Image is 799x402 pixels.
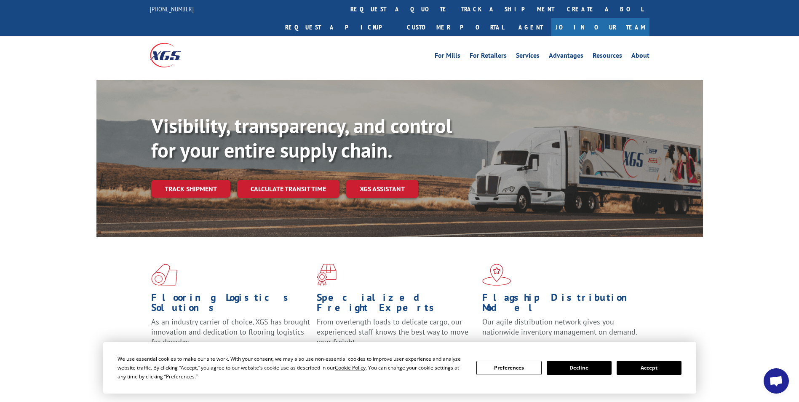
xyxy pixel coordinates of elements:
[151,317,310,347] span: As an industry carrier of choice, XGS has brought innovation and dedication to flooring logistics...
[151,264,177,286] img: xgs-icon-total-supply-chain-intelligence-red
[103,342,696,394] div: Cookie Consent Prompt
[482,317,637,337] span: Our agile distribution network gives you nationwide inventory management on demand.
[335,364,366,371] span: Cookie Policy
[118,354,466,381] div: We use essential cookies to make our site work. With your consent, we may also use non-essential ...
[549,52,583,62] a: Advantages
[476,361,541,375] button: Preferences
[551,18,649,36] a: Join Our Team
[482,292,641,317] h1: Flagship Distribution Model
[435,52,460,62] a: For Mills
[237,180,339,198] a: Calculate transit time
[631,52,649,62] a: About
[151,113,452,163] b: Visibility, transparency, and control for your entire supply chain.
[482,264,511,286] img: xgs-icon-flagship-distribution-model-red
[166,373,195,380] span: Preferences
[516,52,540,62] a: Services
[617,361,681,375] button: Accept
[470,52,507,62] a: For Retailers
[510,18,551,36] a: Agent
[317,317,476,354] p: From overlength loads to delicate cargo, our experienced staff knows the best way to move your fr...
[151,292,310,317] h1: Flooring Logistics Solutions
[151,180,230,198] a: Track shipment
[593,52,622,62] a: Resources
[764,368,789,394] div: Open chat
[317,264,337,286] img: xgs-icon-focused-on-flooring-red
[401,18,510,36] a: Customer Portal
[150,5,194,13] a: [PHONE_NUMBER]
[279,18,401,36] a: Request a pickup
[317,292,476,317] h1: Specialized Freight Experts
[346,180,418,198] a: XGS ASSISTANT
[547,361,612,375] button: Decline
